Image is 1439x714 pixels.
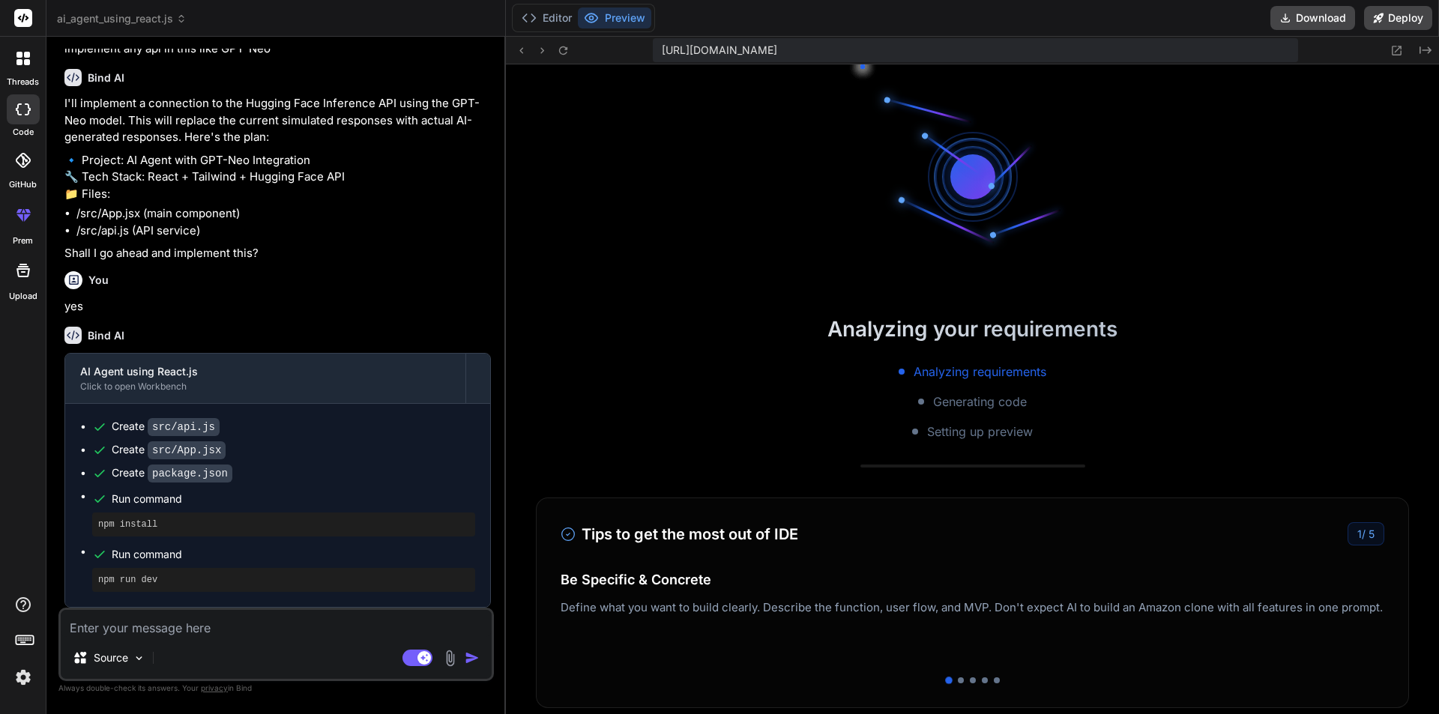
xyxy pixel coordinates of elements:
h4: Be Specific & Concrete [561,569,1384,590]
img: settings [10,665,36,690]
button: Editor [516,7,578,28]
h6: Bind AI [88,70,124,85]
p: yes [64,298,491,315]
h2: Analyzing your requirements [506,313,1439,345]
code: src/App.jsx [148,441,226,459]
div: Click to open Workbench [80,381,450,393]
li: /src/App.jsx (main component) [76,205,491,223]
span: 1 [1357,527,1362,540]
label: Upload [9,290,37,303]
p: Shall I go ahead and implement this? [64,245,491,262]
div: Create [112,465,232,481]
span: ai_agent_using_react.js [57,11,187,26]
span: privacy [201,683,228,692]
label: code [13,126,34,139]
div: Create [112,419,220,435]
button: Deploy [1364,6,1432,30]
button: Preview [578,7,651,28]
label: threads [7,76,39,88]
div: AI Agent using React.js [80,364,450,379]
img: icon [465,650,480,665]
span: 5 [1369,527,1375,540]
h6: Bind AI [88,328,124,343]
label: prem [13,235,33,247]
h3: Tips to get the most out of IDE [561,523,798,545]
p: implement any api in this like GPT-Neo [64,40,491,58]
span: Analyzing requirements [914,363,1046,381]
li: /src/api.js (API service) [76,223,491,240]
img: Pick Models [133,652,145,665]
button: Download [1270,6,1355,30]
span: Run command [112,547,475,562]
span: Run command [112,491,475,506]
code: src/api.js [148,418,220,436]
p: Always double-check its answers. Your in Bind [58,681,494,695]
span: Setting up preview [927,423,1033,441]
code: package.json [148,465,232,482]
p: I'll implement a connection to the Hugging Face Inference API using the GPT-Neo model. This will ... [64,95,491,146]
span: [URL][DOMAIN_NAME] [662,43,777,58]
button: AI Agent using React.jsClick to open Workbench [65,354,465,403]
p: 🔹 Project: AI Agent with GPT-Neo Integration 🔧 Tech Stack: React + Tailwind + Hugging Face API 📁 ... [64,152,491,203]
pre: npm run dev [98,574,469,586]
span: Generating code [933,393,1027,411]
h6: You [88,273,109,288]
div: Create [112,442,226,458]
label: GitHub [9,178,37,191]
p: Source [94,650,128,665]
img: attachment [441,650,459,667]
div: / [1348,522,1384,545]
pre: npm install [98,518,469,530]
